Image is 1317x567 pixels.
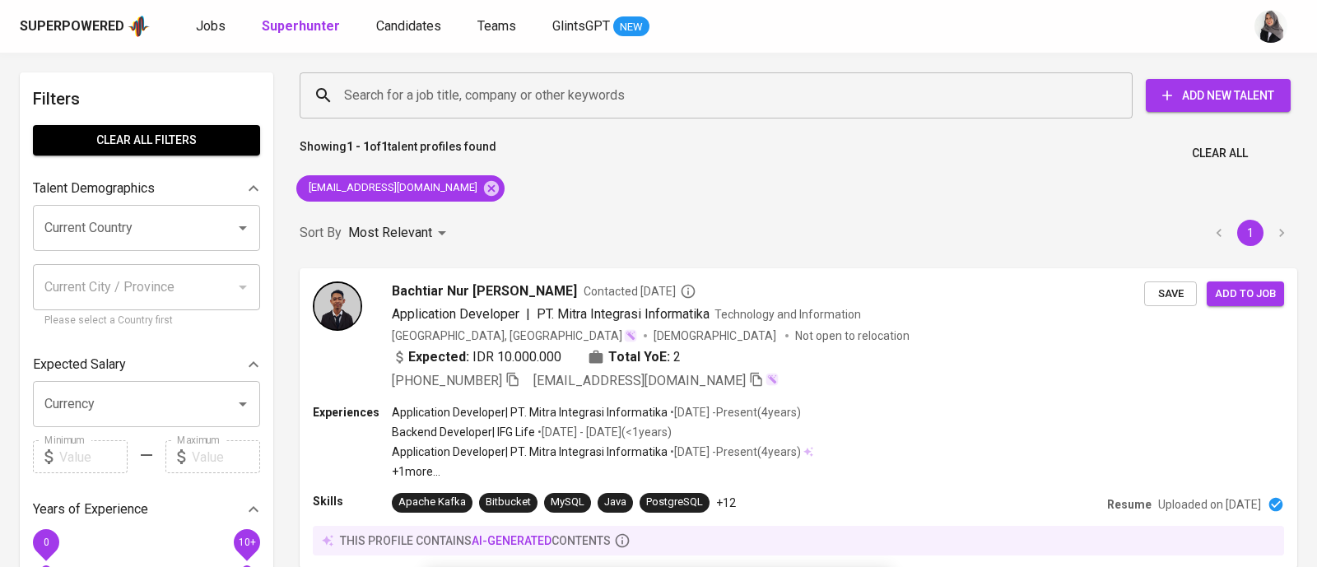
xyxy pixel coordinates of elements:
[1146,79,1291,112] button: Add New Talent
[552,16,649,37] a: GlintsGPT NEW
[376,16,444,37] a: Candidates
[46,130,247,151] span: Clear All filters
[673,347,681,367] span: 2
[1203,220,1297,246] nav: pagination navigation
[624,329,637,342] img: magic_wand.svg
[408,347,469,367] b: Expected:
[608,347,670,367] b: Total YoE:
[714,308,861,321] span: Technology and Information
[1159,86,1277,106] span: Add New Talent
[392,373,502,388] span: [PHONE_NUMBER]
[392,463,813,480] p: +1 more ...
[668,444,801,460] p: • [DATE] - Present ( 4 years )
[196,18,226,34] span: Jobs
[376,18,441,34] span: Candidates
[392,347,561,367] div: IDR 10.000.000
[535,424,672,440] p: • [DATE] - [DATE] ( <1 years )
[795,328,910,344] p: Not open to relocation
[196,16,229,37] a: Jobs
[533,373,746,388] span: [EMAIL_ADDRESS][DOMAIN_NAME]
[1254,10,1287,43] img: sinta.windasari@glints.com
[1158,496,1261,513] p: Uploaded on [DATE]
[43,537,49,548] span: 0
[526,304,530,324] span: |
[477,16,519,37] a: Teams
[584,283,696,300] span: Contacted [DATE]
[1192,143,1248,164] span: Clear All
[33,493,260,526] div: Years of Experience
[477,18,516,34] span: Teams
[552,18,610,34] span: GlintsGPT
[262,16,343,37] a: Superhunter
[680,283,696,300] svg: By Batam recruiter
[128,14,150,39] img: app logo
[537,306,710,322] span: PT. Mitra Integrasi Informatika
[313,493,392,509] p: Skills
[1107,496,1152,513] p: Resume
[20,14,150,39] a: Superpoweredapp logo
[1215,285,1276,304] span: Add to job
[33,179,155,198] p: Talent Demographics
[33,355,126,374] p: Expected Salary
[1207,281,1284,307] button: Add to job
[313,404,392,421] p: Experiences
[192,440,260,473] input: Value
[392,424,535,440] p: Backend Developer | IFG Life
[300,223,342,243] p: Sort By
[1152,285,1189,304] span: Save
[296,180,487,196] span: [EMAIL_ADDRESS][DOMAIN_NAME]
[33,172,260,205] div: Talent Demographics
[33,125,260,156] button: Clear All filters
[33,500,148,519] p: Years of Experience
[668,404,801,421] p: • [DATE] - Present ( 4 years )
[44,313,249,329] p: Please select a Country first
[300,138,496,169] p: Showing of talent profiles found
[347,140,370,153] b: 1 - 1
[398,495,466,510] div: Apache Kafka
[33,86,260,112] h6: Filters
[20,17,124,36] div: Superpowered
[262,18,340,34] b: Superhunter
[1185,138,1254,169] button: Clear All
[348,223,432,243] p: Most Relevant
[313,281,362,331] img: 2f57fe9c8266d3f1500901c4c7845039.jpg
[59,440,128,473] input: Value
[33,348,260,381] div: Expected Salary
[392,328,637,344] div: [GEOGRAPHIC_DATA], [GEOGRAPHIC_DATA]
[392,281,577,301] span: Bachtiar Nur [PERSON_NAME]
[392,404,668,421] p: Application Developer | PT. Mitra Integrasi Informatika
[1144,281,1197,307] button: Save
[231,216,254,239] button: Open
[613,19,649,35] span: NEW
[654,328,779,344] span: [DEMOGRAPHIC_DATA]
[1237,220,1263,246] button: page 1
[238,537,255,548] span: 10+
[296,175,505,202] div: [EMAIL_ADDRESS][DOMAIN_NAME]
[766,373,779,386] img: magic_wand.svg
[381,140,388,153] b: 1
[348,218,452,249] div: Most Relevant
[392,444,668,460] p: Application Developer | PT. Mitra Integrasi Informatika
[231,393,254,416] button: Open
[340,532,611,549] p: this profile contains contents
[392,306,519,322] span: Application Developer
